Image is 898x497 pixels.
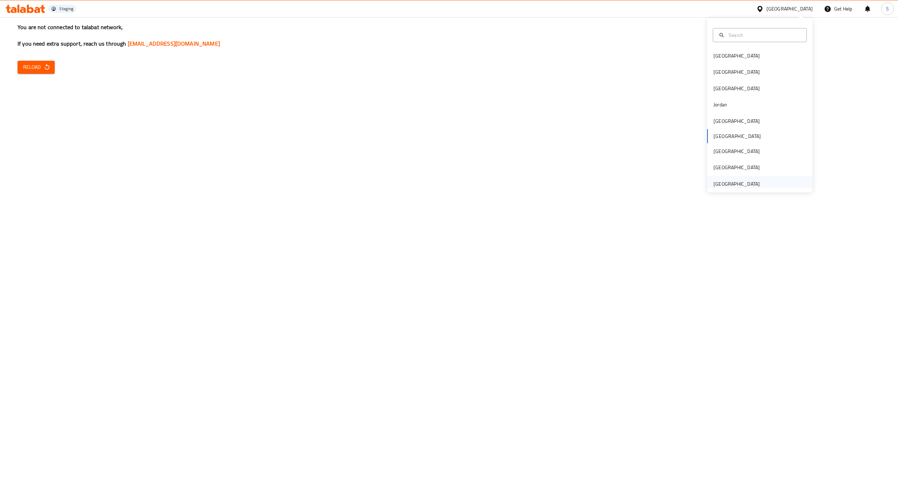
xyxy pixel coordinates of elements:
[23,63,49,72] span: Reload
[713,85,760,92] div: [GEOGRAPHIC_DATA]
[713,117,760,125] div: [GEOGRAPHIC_DATA]
[18,61,55,74] button: Reload
[713,180,760,188] div: [GEOGRAPHIC_DATA]
[886,5,889,13] span: S
[766,5,813,13] div: [GEOGRAPHIC_DATA]
[59,6,73,12] div: Staging
[713,101,727,108] div: Jordan
[713,68,760,76] div: [GEOGRAPHIC_DATA]
[128,38,220,49] a: [EMAIL_ADDRESS][DOMAIN_NAME]
[713,147,760,155] div: [GEOGRAPHIC_DATA]
[726,31,802,39] input: Search
[18,23,880,48] h3: You are not connected to talabat network, If you need extra support, reach us through
[713,52,760,60] div: [GEOGRAPHIC_DATA]
[713,164,760,171] div: [GEOGRAPHIC_DATA]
